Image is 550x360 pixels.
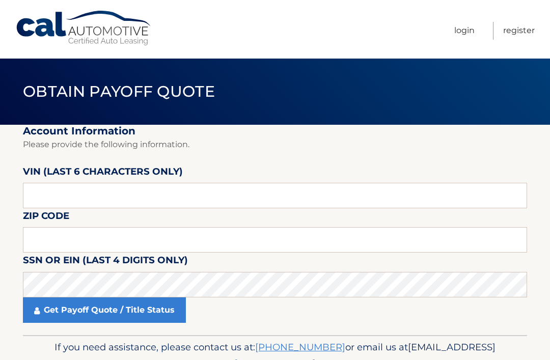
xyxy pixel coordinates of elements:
a: Register [503,22,535,40]
label: Zip Code [23,208,69,227]
p: Please provide the following information. [23,137,527,152]
span: Obtain Payoff Quote [23,82,215,101]
a: [PHONE_NUMBER] [255,341,345,353]
a: Cal Automotive [15,10,153,46]
label: SSN or EIN (last 4 digits only) [23,253,188,271]
a: Get Payoff Quote / Title Status [23,297,186,323]
h2: Account Information [23,125,527,137]
a: Login [454,22,475,40]
label: VIN (last 6 characters only) [23,164,183,183]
